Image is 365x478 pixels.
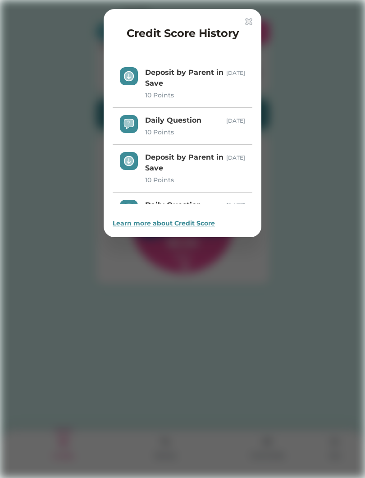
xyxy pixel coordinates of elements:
div: 10 Points [145,128,226,137]
h4: Credit Score History [127,25,239,46]
div: 10 Points [145,91,226,100]
img: interface-help-question-message--bubble-help-mark-message-query-question-speech.svg [123,119,134,129]
div: Daily Question [145,200,226,211]
div: Learn more about Credit Score [113,219,252,228]
div: 10 Points [145,175,226,185]
img: interface-arrows-down-circle-1--arrow-keyboard-circle-button-down.svg [123,156,134,166]
div: [DATE] [226,152,245,162]
div: [DATE] [226,67,245,77]
img: interface-help-question-message--bubble-help-mark-message-query-question-speech.svg [123,203,134,214]
div: [DATE] [226,200,245,210]
div: [DATE] [226,115,245,125]
div: Deposit by Parent in Save [145,152,226,174]
div: Daily Question [145,115,226,126]
div: Deposit by Parent in Save [145,67,226,89]
img: interface-arrows-down-circle-1--arrow-keyboard-circle-button-down.svg [123,71,134,82]
img: interface-delete-2--remove-bold-add-button-buttons-delete.svg [245,18,252,25]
